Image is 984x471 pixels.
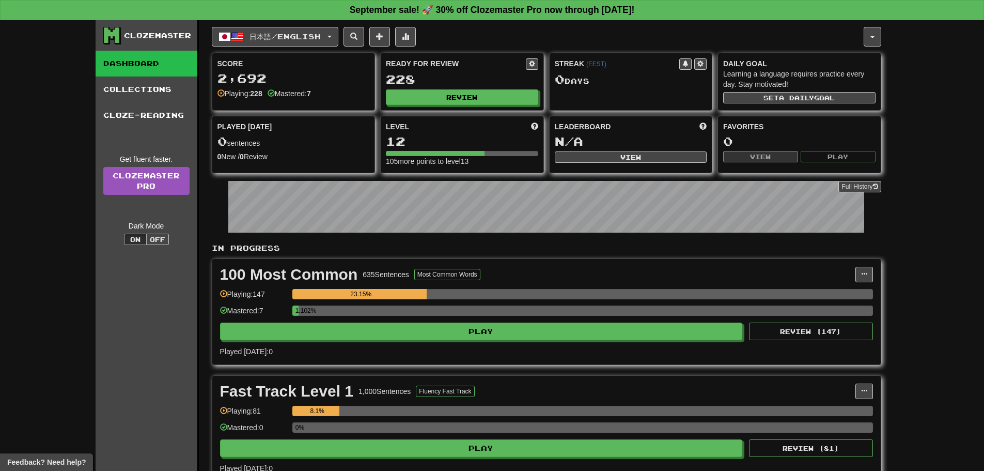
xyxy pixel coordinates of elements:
[220,406,287,423] div: Playing: 81
[555,151,707,163] button: View
[363,269,409,280] div: 635 Sentences
[555,121,611,132] span: Leaderboard
[386,156,538,166] div: 105 more points to level 13
[96,102,197,128] a: Cloze-Reading
[723,135,876,148] div: 0
[555,73,707,86] div: Day s
[220,347,273,356] span: Played [DATE]: 0
[96,77,197,102] a: Collections
[395,27,416,47] button: More stats
[295,406,339,416] div: 8.1%
[723,69,876,89] div: Learning a language requires practice every day. Stay motivated!
[414,269,480,280] button: Most Common Words
[212,243,881,253] p: In Progress
[96,51,197,77] a: Dashboard
[220,323,743,340] button: Play
[343,27,364,47] button: Search sentences
[838,181,881,192] button: Full History
[723,151,798,162] button: View
[220,306,287,323] div: Mastered: 7
[217,135,370,148] div: sentences
[295,289,427,299] div: 23.15%
[220,439,743,457] button: Play
[416,386,474,397] button: Fluency Fast Track
[555,58,680,69] div: Streak
[220,384,354,399] div: Fast Track Level 1
[307,89,311,98] strong: 7
[586,60,606,68] a: (EEST)
[146,234,169,245] button: Off
[124,234,147,245] button: On
[250,89,262,98] strong: 228
[386,135,538,148] div: 12
[295,306,299,316] div: 1.102%
[386,58,526,69] div: Ready for Review
[124,31,191,41] div: Clozemaster
[723,92,876,103] button: Seta dailygoal
[723,58,876,69] div: Daily Goal
[555,72,565,86] span: 0
[749,323,873,340] button: Review (147)
[555,134,583,148] span: N/A
[240,153,244,161] strong: 0
[749,439,873,457] button: Review (81)
[386,121,409,132] span: Level
[801,151,876,162] button: Play
[103,154,190,164] div: Get fluent faster.
[7,457,86,467] span: Open feedback widget
[217,58,370,69] div: Score
[779,94,814,101] span: a daily
[217,121,272,132] span: Played [DATE]
[531,121,538,132] span: Score more points to level up
[220,289,287,306] div: Playing: 147
[268,88,311,99] div: Mastered:
[103,221,190,231] div: Dark Mode
[217,134,227,148] span: 0
[358,386,411,397] div: 1,000 Sentences
[699,121,707,132] span: This week in points, UTC
[386,89,538,105] button: Review
[103,167,190,195] a: ClozemasterPro
[220,422,287,439] div: Mastered: 0
[350,5,635,15] strong: September sale! 🚀 30% off Clozemaster Pro now through [DATE]!
[386,73,538,86] div: 228
[723,121,876,132] div: Favorites
[212,27,338,47] button: 日本語/English
[217,88,262,99] div: Playing:
[249,32,321,41] span: 日本語 / English
[220,267,358,282] div: 100 Most Common
[217,72,370,85] div: 2,692
[369,27,390,47] button: Add sentence to collection
[217,151,370,162] div: New / Review
[217,153,222,161] strong: 0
